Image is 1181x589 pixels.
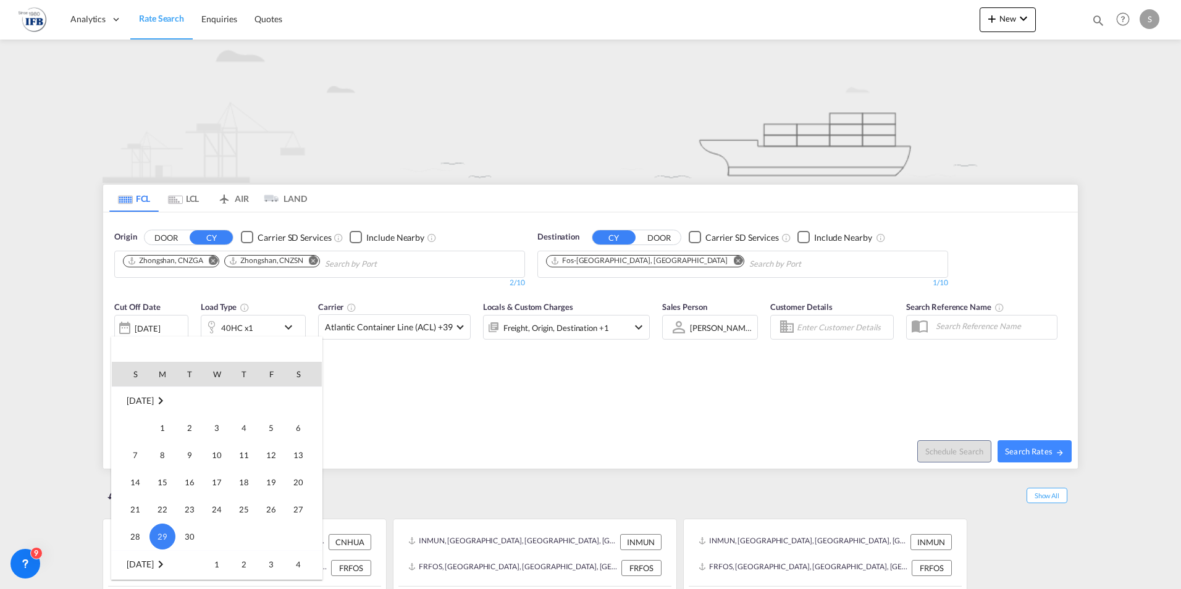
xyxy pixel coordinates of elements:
[123,524,148,549] span: 28
[149,414,176,441] td: Monday September 1 2025
[127,559,153,569] span: [DATE]
[177,470,202,495] span: 16
[259,443,284,467] span: 12
[230,362,258,386] th: T
[176,414,203,441] td: Tuesday September 2 2025
[112,362,149,386] th: S
[286,470,311,495] span: 20
[112,496,322,523] tr: Week 4
[150,443,175,467] span: 8
[112,550,203,578] td: October 2025
[230,469,258,496] td: Thursday September 18 2025
[285,441,322,469] td: Saturday September 13 2025
[204,497,229,522] span: 24
[230,414,258,441] td: Thursday September 4 2025
[149,496,176,523] td: Monday September 22 2025
[149,441,176,469] td: Monday September 8 2025
[259,497,284,522] span: 26
[286,552,311,577] span: 4
[258,496,285,523] td: Friday September 26 2025
[176,441,203,469] td: Tuesday September 9 2025
[149,523,176,551] td: Monday September 29 2025
[203,362,230,386] th: W
[258,469,285,496] td: Friday September 19 2025
[232,416,256,440] span: 4
[112,414,322,441] tr: Week 1
[285,414,322,441] td: Saturday September 6 2025
[203,414,230,441] td: Wednesday September 3 2025
[177,416,202,440] span: 2
[150,497,175,522] span: 22
[177,524,202,549] span: 30
[204,552,229,577] span: 1
[286,416,311,440] span: 6
[232,552,256,577] span: 2
[150,416,175,440] span: 1
[259,552,284,577] span: 3
[232,443,256,467] span: 11
[112,441,322,469] tr: Week 2
[203,496,230,523] td: Wednesday September 24 2025
[112,362,322,579] md-calendar: Calendar
[149,524,175,549] span: 29
[176,362,203,386] th: T
[230,550,258,578] td: Thursday October 2 2025
[176,496,203,523] td: Tuesday September 23 2025
[232,497,256,522] span: 25
[286,443,311,467] span: 13
[112,550,322,578] tr: Week 1
[177,497,202,522] span: 23
[258,362,285,386] th: F
[112,386,322,414] td: September 2025
[123,470,148,495] span: 14
[204,416,229,440] span: 3
[285,550,322,578] td: Saturday October 4 2025
[258,550,285,578] td: Friday October 3 2025
[203,550,230,578] td: Wednesday October 1 2025
[177,443,202,467] span: 9
[176,469,203,496] td: Tuesday September 16 2025
[285,496,322,523] td: Saturday September 27 2025
[112,523,322,551] tr: Week 5
[149,469,176,496] td: Monday September 15 2025
[285,469,322,496] td: Saturday September 20 2025
[150,470,175,495] span: 15
[112,386,322,414] tr: Week undefined
[112,441,149,469] td: Sunday September 7 2025
[232,470,256,495] span: 18
[258,441,285,469] td: Friday September 12 2025
[285,362,322,386] th: S
[112,469,322,496] tr: Week 3
[123,443,148,467] span: 7
[230,441,258,469] td: Thursday September 11 2025
[176,523,203,551] td: Tuesday September 30 2025
[123,497,148,522] span: 21
[259,416,284,440] span: 5
[112,523,149,551] td: Sunday September 28 2025
[259,470,284,495] span: 19
[230,496,258,523] td: Thursday September 25 2025
[258,414,285,441] td: Friday September 5 2025
[112,496,149,523] td: Sunday September 21 2025
[149,362,176,386] th: M
[127,395,153,406] span: [DATE]
[203,469,230,496] td: Wednesday September 17 2025
[112,469,149,496] td: Sunday September 14 2025
[204,443,229,467] span: 10
[286,497,311,522] span: 27
[203,441,230,469] td: Wednesday September 10 2025
[204,470,229,495] span: 17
